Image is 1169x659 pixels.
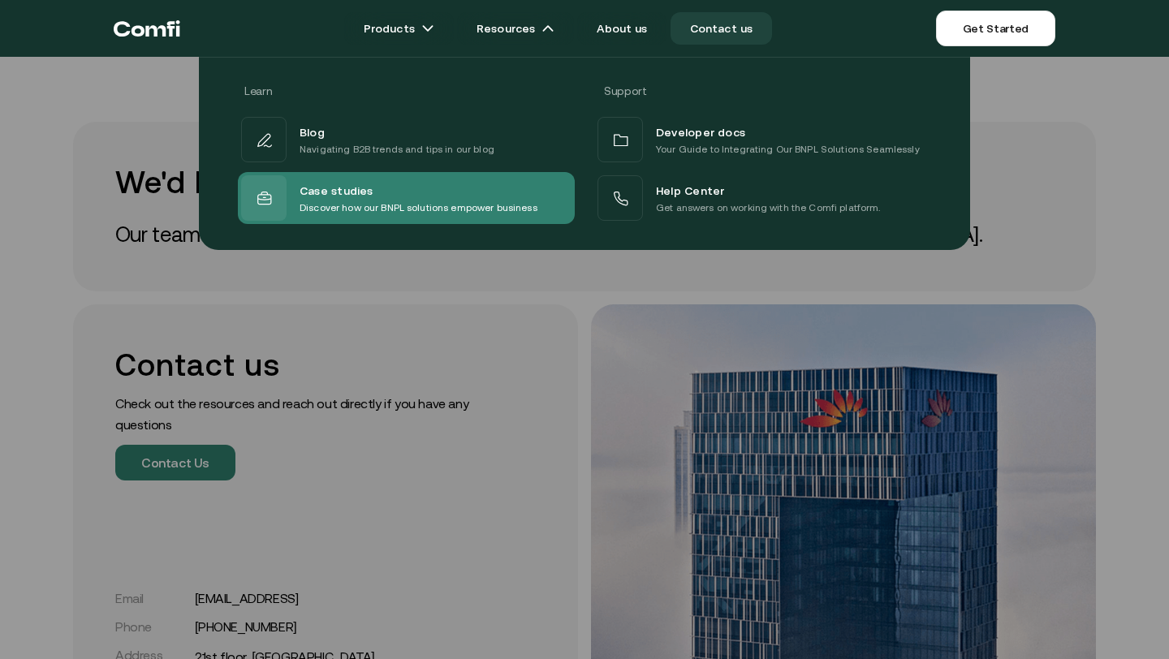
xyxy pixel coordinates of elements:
[604,84,647,97] span: Support
[300,200,537,216] p: Discover how our BNPL solutions empower business
[541,22,554,35] img: arrow icons
[300,141,494,157] p: Navigating B2B trends and tips in our blog
[300,180,373,200] span: Case studies
[344,12,454,45] a: Productsarrow icons
[244,84,272,97] span: Learn
[671,12,773,45] a: Contact us
[421,22,434,35] img: arrow icons
[300,122,325,141] span: Blog
[238,114,575,166] a: BlogNavigating B2B trends and tips in our blog
[594,114,931,166] a: Developer docsYour Guide to Integrating Our BNPL Solutions Seamlessly
[936,11,1055,46] a: Get Started
[594,172,931,224] a: Help CenterGet answers on working with the Comfi platform.
[577,12,666,45] a: About us
[114,4,180,53] a: Return to the top of the Comfi home page
[457,12,574,45] a: Resourcesarrow icons
[656,180,724,200] span: Help Center
[656,200,881,216] p: Get answers on working with the Comfi platform.
[238,172,575,224] a: Case studiesDiscover how our BNPL solutions empower business
[656,141,920,157] p: Your Guide to Integrating Our BNPL Solutions Seamlessly
[656,122,745,141] span: Developer docs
